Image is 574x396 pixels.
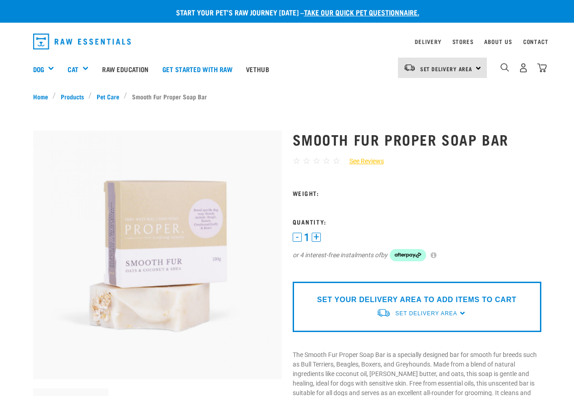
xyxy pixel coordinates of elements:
a: Home [33,92,53,101]
button: - [293,233,302,242]
button: + [312,233,321,242]
a: Pet Care [92,92,124,101]
nav: dropdown navigation [26,30,549,53]
span: ☆ [323,156,330,166]
a: Dog [33,64,44,74]
h3: Weight: [293,190,541,196]
img: home-icon-1@2x.png [500,63,509,72]
span: ☆ [333,156,340,166]
p: SET YOUR DELIVERY AREA TO ADD ITEMS TO CART [317,294,516,305]
a: take our quick pet questionnaire. [304,10,419,14]
img: user.png [519,63,528,73]
a: Cat [68,64,78,74]
a: Stores [452,40,474,43]
span: 1 [304,233,309,242]
img: home-icon@2x.png [537,63,547,73]
img: Smooth fur soap [33,131,282,379]
span: ☆ [303,156,310,166]
span: ☆ [293,156,300,166]
img: van-moving.png [376,308,391,318]
nav: breadcrumbs [33,92,541,101]
a: Get started with Raw [156,51,239,87]
a: Raw Education [95,51,155,87]
img: Afterpay [390,249,426,262]
a: About Us [484,40,512,43]
span: ☆ [313,156,320,166]
span: Set Delivery Area [420,67,473,70]
a: Contact [523,40,549,43]
a: Products [56,92,88,101]
img: van-moving.png [403,64,416,72]
a: See Reviews [340,156,384,166]
img: Raw Essentials Logo [33,34,131,49]
span: Set Delivery Area [395,310,457,317]
a: Vethub [239,51,276,87]
a: Delivery [415,40,441,43]
h1: Smooth Fur Proper Soap Bar [293,131,541,147]
div: or 4 interest-free instalments of by [293,249,541,262]
h3: Quantity: [293,218,541,225]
